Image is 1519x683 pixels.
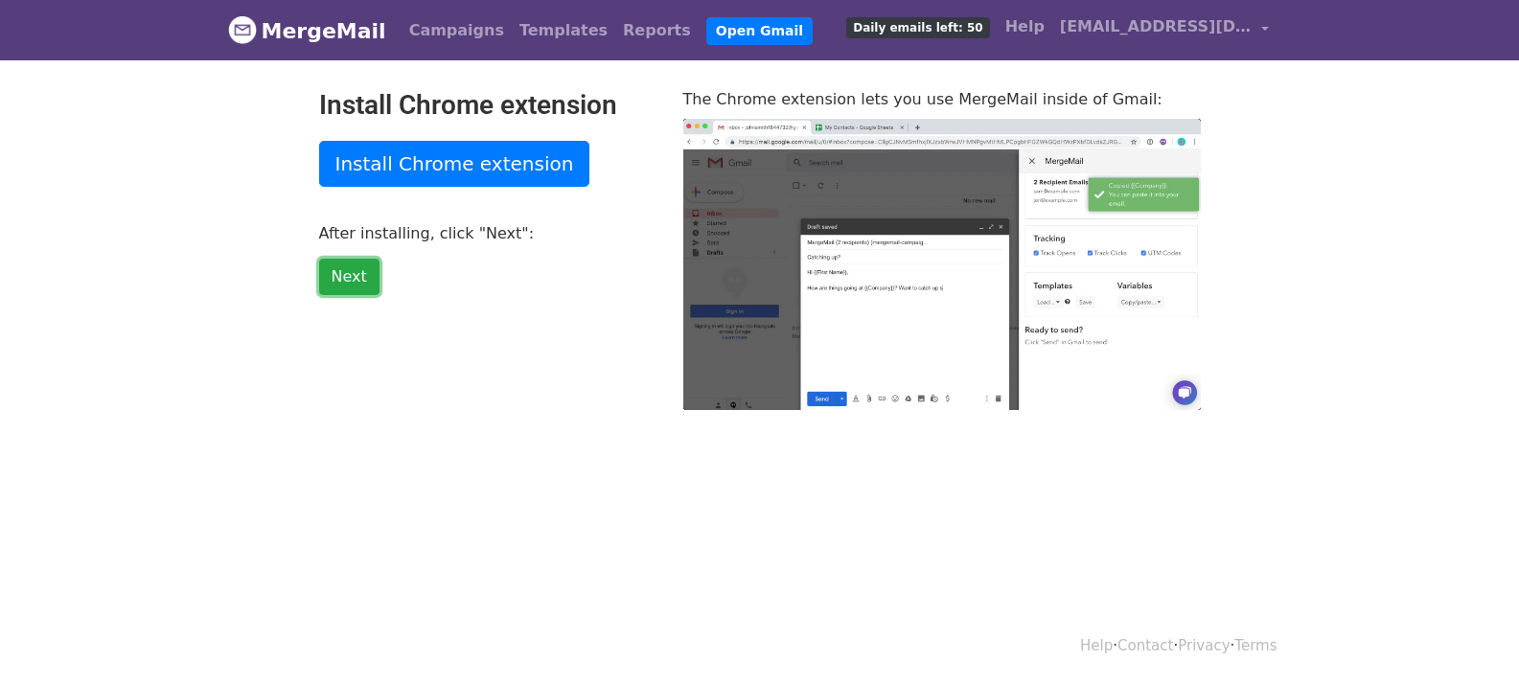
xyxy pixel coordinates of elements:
[319,141,590,187] a: Install Chrome extension
[1080,637,1113,654] a: Help
[1423,591,1519,683] iframe: Chat Widget
[1178,637,1230,654] a: Privacy
[615,11,699,50] a: Reports
[706,17,813,45] a: Open Gmail
[1052,8,1277,53] a: [EMAIL_ADDRESS][DOMAIN_NAME]
[319,259,380,295] a: Next
[228,15,257,44] img: MergeMail logo
[402,11,512,50] a: Campaigns
[998,8,1052,46] a: Help
[839,8,997,46] a: Daily emails left: 50
[846,17,989,38] span: Daily emails left: 50
[1060,15,1252,38] span: [EMAIL_ADDRESS][DOMAIN_NAME]
[683,89,1201,109] p: The Chrome extension lets you use MergeMail inside of Gmail:
[1117,637,1173,654] a: Contact
[1234,637,1277,654] a: Terms
[319,89,655,122] h2: Install Chrome extension
[319,223,655,243] p: After installing, click "Next":
[512,11,615,50] a: Templates
[228,11,386,51] a: MergeMail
